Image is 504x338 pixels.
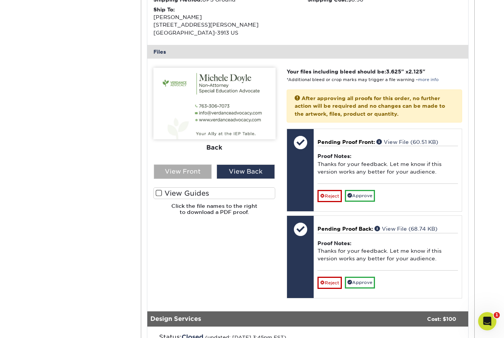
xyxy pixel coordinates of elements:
span: Pending Proof Back: [317,226,373,232]
a: Reject [317,190,342,202]
strong: Proof Notes: [317,153,351,159]
div: [PERSON_NAME] [STREET_ADDRESS][PERSON_NAME] [GEOGRAPHIC_DATA]-3913 US [153,6,308,37]
strong: Proof Notes: [317,240,351,246]
strong: Your files including bleed should be: " x " [287,69,425,75]
div: Thanks for your feedback. Let me know if this version works any better for your audience. [317,146,458,183]
strong: Cost: $100 [427,316,456,322]
a: View File (68.74 KB) [375,226,437,232]
span: 3.625 [386,69,401,75]
a: Approve [345,190,375,202]
a: View File (60.51 KB) [376,139,438,145]
h6: Click the file names to the right to download a PDF proof. [153,203,276,222]
strong: Design Services [150,315,201,322]
span: 1 [494,312,500,318]
small: *Additional bleed or crop marks may trigger a file warning – [287,77,439,82]
span: 2.125 [408,69,423,75]
div: Files [147,45,469,59]
a: Approve [345,277,375,289]
span: Pending Proof Front: [317,139,375,145]
label: View Guides [153,187,276,199]
div: Back [153,139,276,156]
iframe: Intercom live chat [478,312,496,330]
div: View Front [154,164,212,179]
div: Thanks for your feedback. Let me know if this version works any better for your audience. [317,233,458,271]
a: more info [418,77,439,82]
a: Reject [317,277,342,289]
strong: After approving all proofs for this order, no further action will be required and no changes can ... [295,95,445,117]
div: View Back [217,164,275,179]
strong: Ship To: [153,6,175,13]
